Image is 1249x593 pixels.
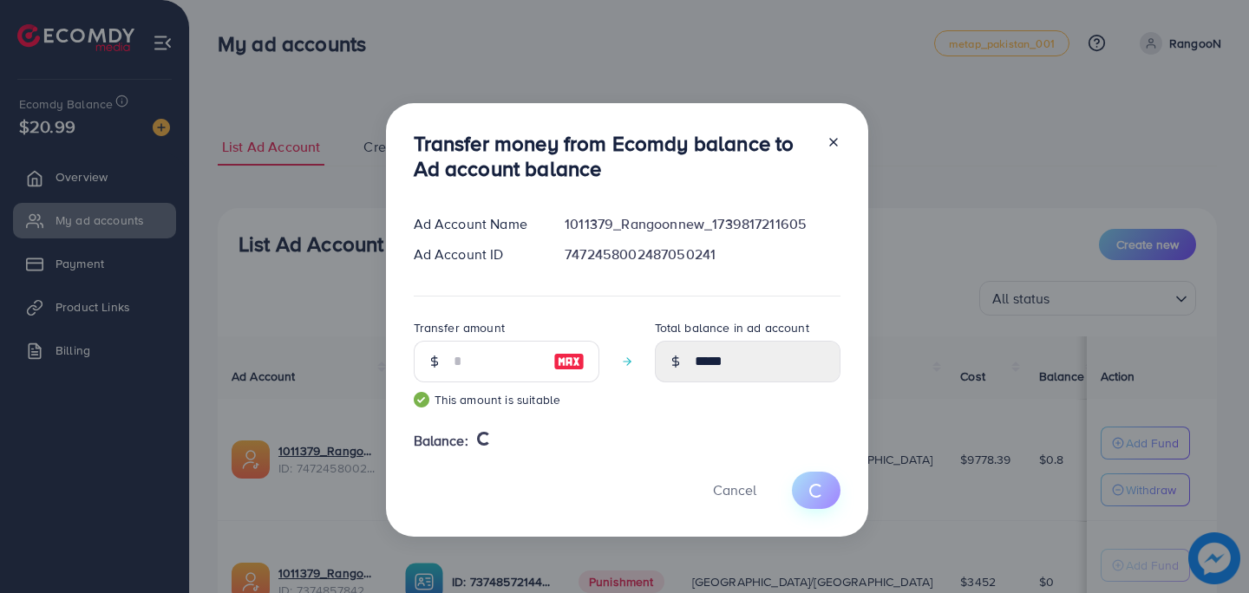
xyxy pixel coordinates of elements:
[713,480,756,499] span: Cancel
[414,391,599,408] small: This amount is suitable
[655,319,809,336] label: Total balance in ad account
[400,244,552,264] div: Ad Account ID
[551,214,853,234] div: 1011379_Rangoonnew_1739817211605
[414,131,813,181] h3: Transfer money from Ecomdy balance to Ad account balance
[400,214,552,234] div: Ad Account Name
[551,244,853,264] div: 7472458002487050241
[414,392,429,407] img: guide
[691,472,778,509] button: Cancel
[553,351,585,372] img: image
[414,319,505,336] label: Transfer amount
[414,431,468,451] span: Balance:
